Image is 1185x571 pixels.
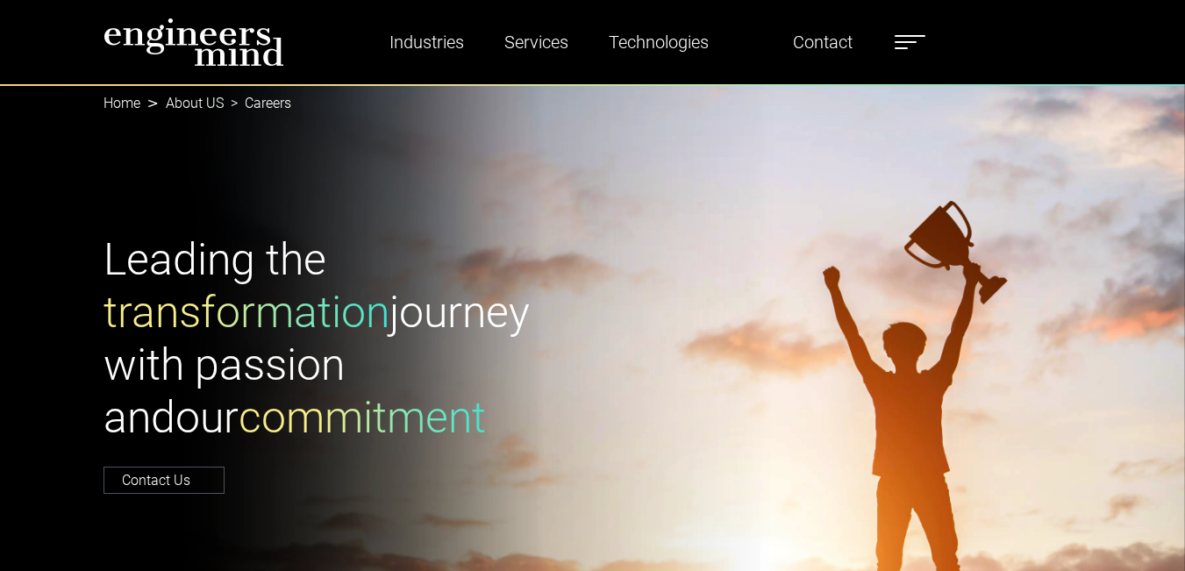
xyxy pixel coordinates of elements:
a: Industries [382,22,471,62]
li: Careers [224,93,291,114]
a: About US [166,95,224,111]
img: logo [104,18,284,67]
span: transformation [104,287,389,338]
a: Home [104,95,140,111]
a: Services [497,22,575,62]
nav: breadcrumb [104,84,1082,123]
span: commitment [239,392,486,443]
a: Technologies [602,22,716,62]
a: Contact Us [104,467,225,494]
h1: Leading the journey with passion and our [104,233,582,444]
a: Contact [786,22,860,62]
